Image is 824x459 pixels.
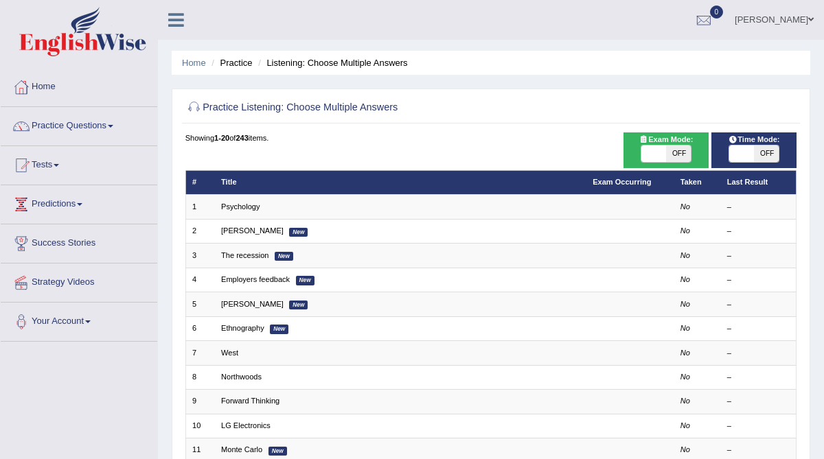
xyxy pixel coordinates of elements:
[727,250,790,261] div: –
[680,300,690,308] em: No
[680,397,690,405] em: No
[727,226,790,237] div: –
[680,349,690,357] em: No
[182,58,206,68] a: Home
[1,146,157,180] a: Tests
[720,170,797,194] th: Last Result
[727,299,790,310] div: –
[674,170,720,194] th: Taken
[727,274,790,285] div: –
[185,365,215,389] td: 8
[221,226,284,235] a: [PERSON_NAME]
[185,132,797,143] div: Showing of items.
[275,252,293,261] em: New
[185,99,564,117] h2: Practice Listening: Choose Multiple Answers
[289,301,308,309] em: New
[185,244,215,268] td: 3
[680,226,690,235] em: No
[727,396,790,407] div: –
[236,134,248,142] b: 243
[255,56,407,69] li: Listening: Choose Multiple Answers
[268,447,287,456] em: New
[185,292,215,316] td: 5
[289,228,308,237] em: New
[185,268,215,292] td: 4
[221,202,260,211] a: Psychology
[634,134,698,146] span: Exam Mode:
[185,316,215,340] td: 6
[270,325,288,333] em: New
[727,202,790,213] div: –
[185,390,215,414] td: 9
[221,324,264,332] a: Ethnography
[680,275,690,283] em: No
[208,56,252,69] li: Practice
[221,275,290,283] a: Employers feedback
[185,195,215,219] td: 1
[215,170,586,194] th: Title
[680,251,690,259] em: No
[185,341,215,365] td: 7
[754,145,779,162] span: OFF
[185,414,215,438] td: 10
[710,5,724,19] span: 0
[221,373,262,381] a: Northwoods
[221,300,284,308] a: [PERSON_NAME]
[727,348,790,359] div: –
[680,324,690,332] em: No
[727,372,790,383] div: –
[221,397,279,405] a: Forward Thinking
[680,373,690,381] em: No
[1,68,157,102] a: Home
[727,323,790,334] div: –
[221,445,262,454] a: Monte Carlo
[724,134,784,146] span: Time Mode:
[1,263,157,298] a: Strategy Videos
[1,107,157,141] a: Practice Questions
[727,421,790,432] div: –
[727,445,790,456] div: –
[623,132,709,168] div: Show exams occurring in exams
[680,202,690,211] em: No
[593,178,651,186] a: Exam Occurring
[1,303,157,337] a: Your Account
[666,145,691,162] span: OFF
[680,445,690,454] em: No
[221,349,238,357] a: West
[185,170,215,194] th: #
[214,134,229,142] b: 1-20
[680,421,690,429] em: No
[1,185,157,220] a: Predictions
[221,421,271,429] a: LG Electronics
[296,276,314,285] em: New
[185,219,215,243] td: 2
[1,224,157,259] a: Success Stories
[221,251,268,259] a: The recession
